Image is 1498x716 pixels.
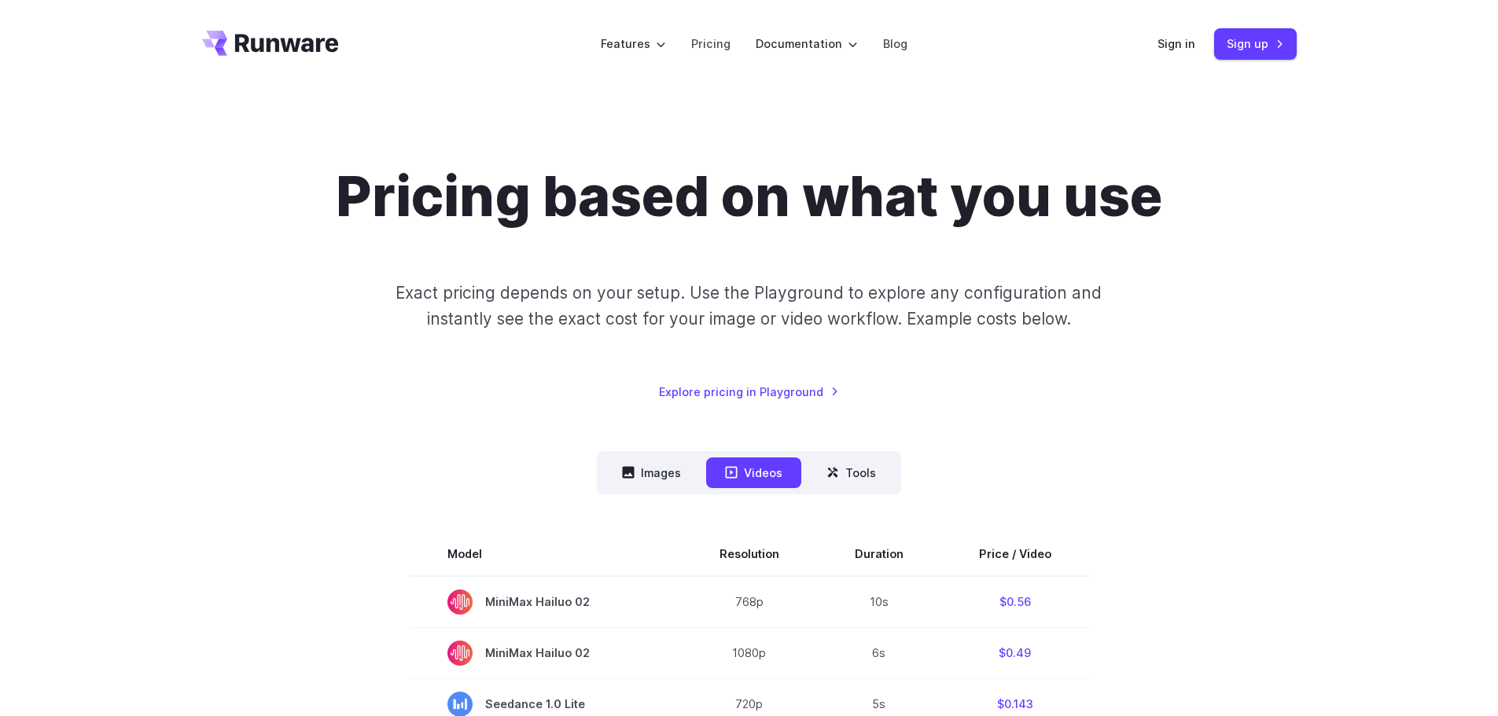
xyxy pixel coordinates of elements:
[447,641,644,666] span: MiniMax Hailuo 02
[817,532,941,576] th: Duration
[941,576,1089,628] td: $0.56
[366,280,1132,332] p: Exact pricing depends on your setup. Use the Playground to explore any configuration and instantl...
[659,383,839,401] a: Explore pricing in Playground
[682,576,817,628] td: 768p
[706,457,801,488] button: Videos
[601,35,666,53] label: Features
[817,627,941,678] td: 6s
[691,35,731,53] a: Pricing
[808,457,895,488] button: Tools
[336,163,1162,229] h1: Pricing based on what you use
[817,576,941,628] td: 10s
[1158,35,1195,53] a: Sign in
[1214,28,1297,59] a: Sign up
[410,532,682,576] th: Model
[202,31,339,56] a: Go to /
[756,35,858,53] label: Documentation
[941,627,1089,678] td: $0.49
[682,627,817,678] td: 1080p
[447,589,644,615] span: MiniMax Hailuo 02
[883,35,907,53] a: Blog
[603,457,700,488] button: Images
[682,532,817,576] th: Resolution
[941,532,1089,576] th: Price / Video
